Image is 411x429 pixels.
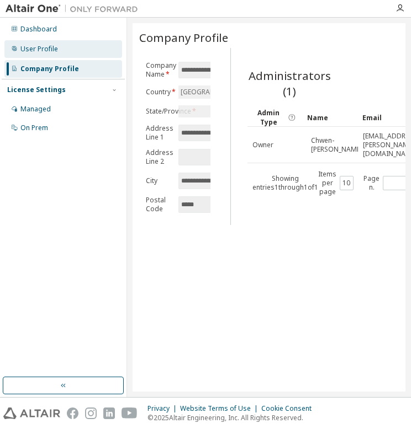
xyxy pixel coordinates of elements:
[20,25,57,34] div: Dashboard
[342,179,351,187] button: 10
[146,148,172,166] label: Address Line 2
[252,108,285,127] span: Admin Type
[252,174,318,192] span: Showing entries 1 through 1 of 1
[7,85,66,94] div: License Settings
[146,61,172,79] label: Company Name
[146,176,172,185] label: City
[122,407,138,419] img: youtube.svg
[146,107,172,116] label: State/Province
[147,404,180,413] div: Privacy
[85,407,97,419] img: instagram.svg
[307,109,354,126] div: Name
[252,141,273,149] span: Owner
[67,407,78,419] img: facebook.svg
[146,88,172,96] label: Country
[363,174,409,192] span: Page n.
[146,124,172,142] label: Address Line 1
[146,196,172,213] label: Postal Code
[362,109,409,126] div: Email
[3,407,60,419] img: altair_logo.svg
[20,105,51,114] div: Managed
[261,404,318,413] div: Cookie Consent
[6,3,144,14] img: Altair One
[318,170,354,196] span: Items per page
[20,65,79,73] div: Company Profile
[20,124,48,132] div: On Prem
[103,407,115,419] img: linkedin.svg
[247,68,331,99] span: Administrators (1)
[147,413,318,422] p: © 2025 Altair Engineering, Inc. All Rights Reserved.
[178,85,250,99] div: [GEOGRAPHIC_DATA]
[139,30,228,45] span: Company Profile
[311,136,362,154] span: Chwen-[PERSON_NAME]
[180,404,261,413] div: Website Terms of Use
[20,45,58,53] div: User Profile
[179,86,249,98] div: [GEOGRAPHIC_DATA]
